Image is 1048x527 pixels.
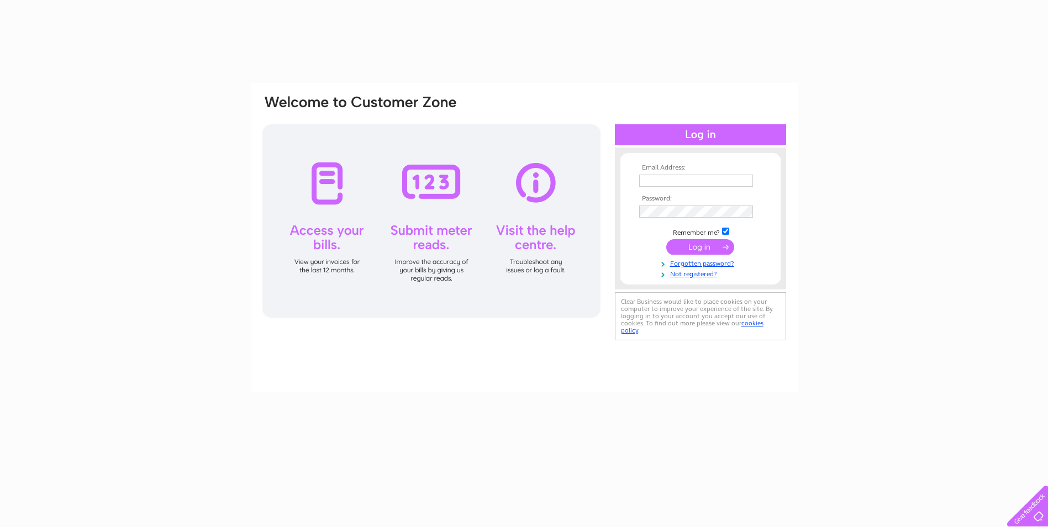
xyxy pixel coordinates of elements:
[615,292,786,340] div: Clear Business would like to place cookies on your computer to improve your experience of the sit...
[639,268,765,278] a: Not registered?
[636,226,765,237] td: Remember me?
[636,164,765,172] th: Email Address:
[666,239,734,255] input: Submit
[639,257,765,268] a: Forgotten password?
[636,195,765,203] th: Password:
[621,319,763,334] a: cookies policy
